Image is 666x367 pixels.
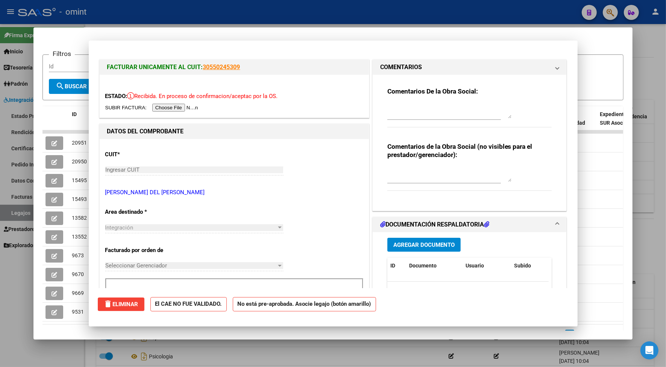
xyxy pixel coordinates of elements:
span: 9673 [72,252,84,258]
span: 20951 [72,140,87,146]
h3: Filtros [49,49,75,59]
datatable-header-cell: Documento [406,258,463,274]
a: 1 [565,330,574,338]
strong: Comentarios De la Obra Social: [387,88,478,95]
span: Eliminar [104,301,138,308]
li: page 1 [564,328,575,340]
mat-expansion-panel-header: DOCUMENTACIÓN RESPALDATORIA [373,217,567,232]
span: Integración [105,224,134,231]
span: 13552 [72,234,87,240]
span: 13582 [72,215,87,221]
span: 15495 [72,177,87,183]
div: No data to display [387,282,549,301]
mat-icon: search [56,82,65,91]
h1: DOCUMENTACIÓN RESPALDATORIA [380,220,489,229]
div: Open Intercom Messenger [640,341,658,359]
button: Agregar Documento [387,238,461,252]
span: ID [72,111,77,117]
span: Expediente SUR Asociado [600,111,634,126]
span: Subido [514,263,531,269]
p: Período de Prestación (Ej: 202505 para Mayo 2025) [108,287,184,304]
span: Recibida. En proceso de confirmacion/aceptac por la OS. [127,93,278,100]
strong: Comentarios de la Obra Social (no visibles para el prestador/gerenciador): [387,143,532,159]
p: CUIT [105,150,183,159]
span: Documento [409,263,437,269]
mat-expansion-panel-header: COMENTARIOS [373,60,567,75]
span: Seleccionar Gerenciador [105,262,276,269]
p: [PERSON_NAME] DEL [PERSON_NAME] [105,188,363,197]
span: 9531 [72,309,84,315]
span: 9669 [72,290,84,296]
button: Buscar Registros [49,79,125,94]
datatable-header-cell: Usuario [463,258,511,274]
p: Facturado por orden de [105,246,183,255]
span: ESTADO: [105,93,127,100]
p: Area destinado * [105,208,183,216]
li: page 2 [575,328,587,340]
datatable-header-cell: ID [387,258,406,274]
span: 20950 [72,159,87,165]
a: 30550245309 [203,63,240,71]
span: ID [390,263,395,269]
button: Eliminar [98,298,144,311]
div: 12 total [42,325,158,343]
strong: No está pre-aprobada. Asocie legajo (botón amarillo) [233,297,376,312]
datatable-header-cell: Subido [511,258,549,274]
span: Usuario [466,263,484,269]
strong: DATOS DEL COMPROBANTE [107,128,184,135]
a: go to last page [604,330,619,338]
datatable-header-cell: ID [69,106,106,139]
span: Agregar Documento [393,242,455,248]
mat-icon: delete [104,299,113,308]
span: Buscar Registros [56,83,118,90]
a: go to next page [588,330,602,338]
span: 9670 [72,271,84,277]
h1: COMENTARIOS [380,63,422,72]
strong: El CAE NO FUE VALIDADO. [150,297,227,312]
a: go to first page [532,330,546,338]
span: 15493 [72,196,87,202]
span: FACTURAR UNICAMENTE AL CUIT: [107,63,203,71]
div: COMENTARIOS [373,75,567,211]
a: go to previous page [549,330,563,338]
datatable-header-cell: Expediente SUR Asociado [597,106,639,139]
a: 2 [576,330,586,338]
